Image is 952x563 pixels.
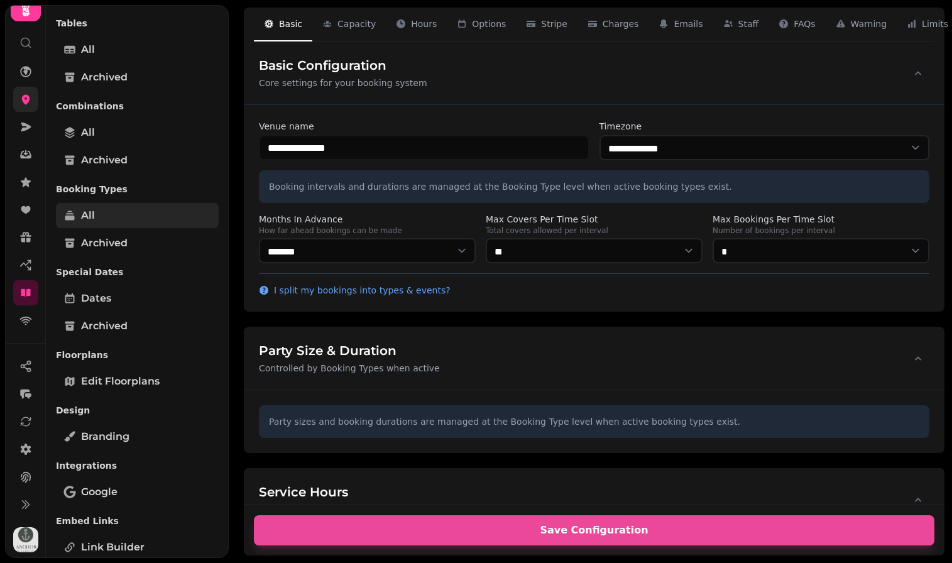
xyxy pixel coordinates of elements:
p: Controlled by Booking Types when active [259,362,440,374]
h3: Basic Configuration [259,57,427,74]
a: Link Builder [56,535,219,560]
p: Core settings for your booking system [259,77,427,89]
button: Emails [648,8,713,41]
a: Archived [56,65,219,90]
span: Charges [603,18,639,30]
span: Options [472,18,506,30]
p: Floorplans [56,344,219,366]
p: Tables [56,12,219,35]
span: Limits [922,18,948,30]
span: Staff [738,18,759,30]
span: Stripe [541,18,567,30]
p: Booking Types [56,178,219,200]
img: User avatar [13,527,38,552]
p: Party sizes and booking durations are managed at the Booking Type level when active booking types... [269,415,919,428]
p: Number of bookings per interval [713,226,929,236]
span: Archived [81,236,128,251]
h3: Service Hours [259,483,574,501]
p: Design [56,399,219,422]
button: Charges [577,8,649,41]
p: How far ahead bookings can be made [259,226,476,236]
button: Save Configuration [254,515,934,545]
button: I split my bookings into types & events? [259,284,451,297]
button: Hours [386,8,447,41]
p: Total covers allowed per interval [486,226,703,236]
button: FAQs [769,8,825,41]
a: All [56,120,219,145]
button: Warning [826,8,897,41]
p: Used to expand Day Planner availability when Booking Types are active [259,503,574,516]
label: Venue name [259,120,589,133]
label: Months In Advance [259,213,476,226]
p: Combinations [56,95,219,118]
button: User avatar [11,527,41,552]
span: All [81,125,95,140]
span: Hours [411,18,437,30]
span: Archived [81,70,128,85]
span: Link Builder [81,540,145,555]
span: Basic [279,18,302,30]
span: Branding [81,429,129,444]
p: Embed Links [56,510,219,532]
span: All [81,208,95,223]
span: Edit Floorplans [81,374,160,389]
a: All [56,203,219,228]
p: Special Dates [56,261,219,283]
a: Google [56,479,219,505]
span: Archived [81,153,128,168]
a: Branding [56,424,219,449]
p: Booking intervals and durations are managed at the Booking Type level when active booking types e... [269,180,919,193]
a: All [56,37,219,62]
span: Emails [674,18,703,30]
label: Timezone [599,120,930,133]
span: Dates [81,291,111,306]
span: FAQs [794,18,815,30]
p: Integrations [56,454,219,477]
span: Archived [81,319,128,334]
a: Archived [56,314,219,339]
span: Google [81,484,118,500]
a: Edit Floorplans [56,369,219,394]
button: Basic [254,8,312,41]
button: Stripe [516,8,577,41]
a: Dates [56,286,219,311]
span: All [81,42,95,57]
a: Archived [56,148,219,173]
span: Warning [851,18,887,30]
span: Save Configuration [269,525,919,535]
label: Max Covers Per Time Slot [486,213,703,226]
h3: Party Size & Duration [259,342,440,359]
span: Capacity [337,18,376,30]
button: Options [447,8,516,41]
button: Capacity [312,8,386,41]
label: Max Bookings Per Time Slot [713,213,929,226]
button: Staff [713,8,769,41]
a: Archived [56,231,219,256]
